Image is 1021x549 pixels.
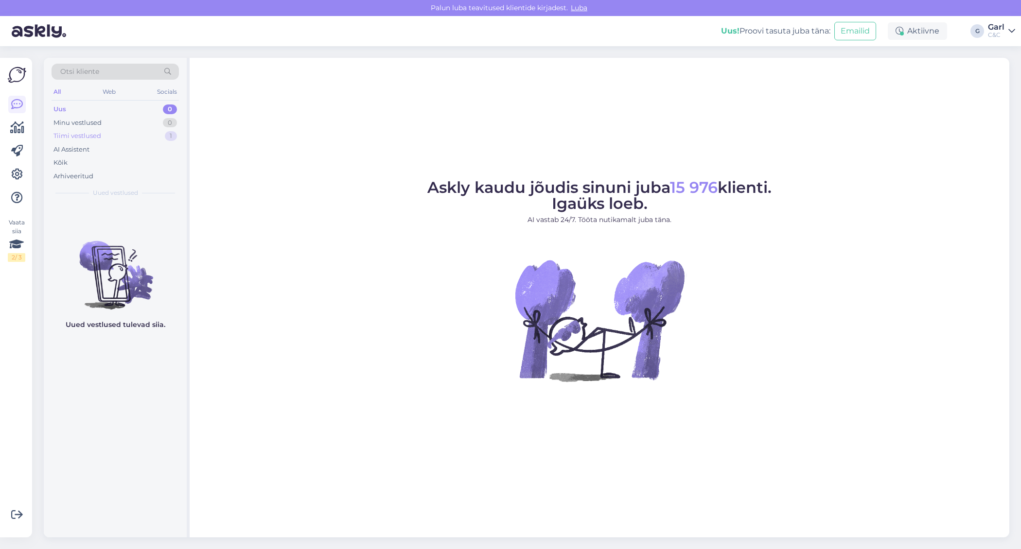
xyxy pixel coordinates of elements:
img: No chats [44,223,187,311]
div: Proovi tasuta juba täna: [721,25,830,37]
div: Arhiveeritud [53,172,93,181]
div: Kõik [53,158,68,168]
div: Web [101,86,118,98]
button: Emailid [834,22,876,40]
span: Luba [568,3,590,12]
img: Askly Logo [8,66,26,84]
span: Askly kaudu jõudis sinuni juba klienti. Igaüks loeb. [427,178,772,213]
div: C&C [988,31,1004,39]
img: No Chat active [512,233,687,408]
div: Aktiivne [888,22,947,40]
div: 2 / 3 [8,253,25,262]
a: GarlC&C [988,23,1015,39]
span: Uued vestlused [93,189,138,197]
div: All [52,86,63,98]
div: Garl [988,23,1004,31]
div: 0 [163,118,177,128]
div: Socials [155,86,179,98]
p: AI vastab 24/7. Tööta nutikamalt juba täna. [427,215,772,225]
div: G [970,24,984,38]
div: Uus [53,104,66,114]
p: Uued vestlused tulevad siia. [66,320,165,330]
div: Minu vestlused [53,118,102,128]
div: AI Assistent [53,145,89,154]
span: Otsi kliente [60,67,99,77]
div: 0 [163,104,177,114]
div: Vaata siia [8,218,25,262]
div: Tiimi vestlused [53,131,101,141]
b: Uus! [721,26,739,35]
div: 1 [165,131,177,141]
span: 15 976 [670,178,718,197]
